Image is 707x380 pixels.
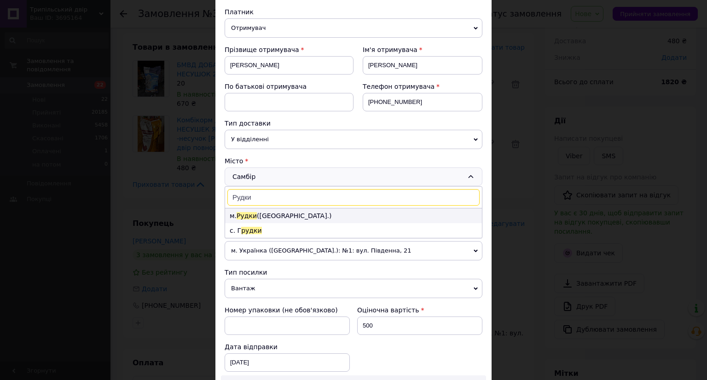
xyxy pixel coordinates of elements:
[227,189,480,206] input: Знайти
[225,208,482,223] li: м. ([GEOGRAPHIC_DATA].)
[225,8,254,16] span: Платник
[225,167,482,186] div: Самбір
[225,46,299,53] span: Прізвище отримувача
[363,83,435,90] span: Телефон отримувача
[225,342,350,351] div: Дата відправки
[225,279,482,298] span: Вантаж
[225,305,350,315] div: Номер упаковки (не обов'язково)
[225,120,271,127] span: Тип доставки
[225,269,267,276] span: Тип посилки
[225,18,482,38] span: Отримувач
[225,83,307,90] span: По батькові отримувача
[357,305,482,315] div: Оціночна вартість
[363,46,417,53] span: Ім'я отримувача
[225,223,482,238] li: с. Г
[363,93,482,111] input: +380
[225,130,482,149] span: У відділенні
[237,212,257,219] span: Рудки
[225,241,482,260] span: м. Українка ([GEOGRAPHIC_DATA].): №1: вул. Південна, 21
[241,227,261,234] span: рудки
[225,156,482,166] div: Місто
